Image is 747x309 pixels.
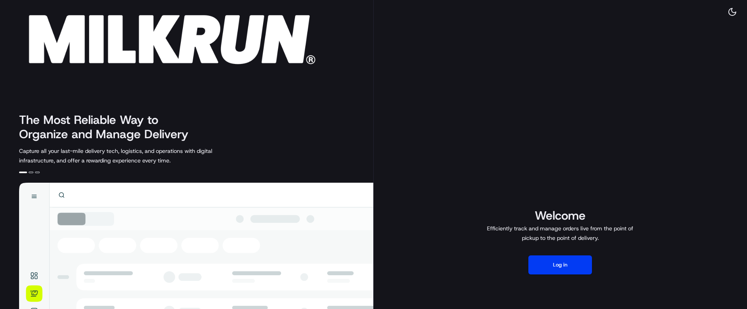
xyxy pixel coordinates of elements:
p: Efficiently track and manage orders live from the point of pickup to the point of delivery. [484,224,636,243]
h1: Welcome [484,208,636,224]
img: Company Logo [5,5,324,68]
h2: The Most Reliable Way to Organize and Manage Delivery [19,113,197,141]
button: Log in [528,255,592,274]
p: Capture all your last-mile delivery tech, logistics, and operations with digital infrastructure, ... [19,146,248,165]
